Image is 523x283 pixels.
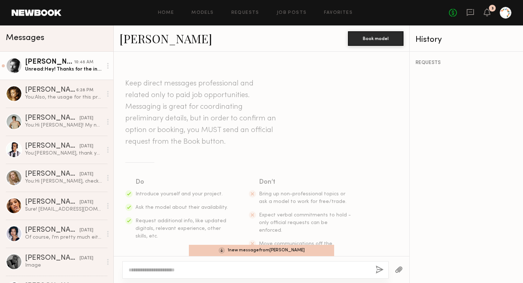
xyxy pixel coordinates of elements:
div: [PERSON_NAME] [25,143,80,150]
div: [DATE] [80,115,93,122]
div: 3 [491,7,494,11]
span: Bring up non-professional topics or ask a model to work for free/trade. [259,192,346,204]
div: You: [PERSON_NAME], thank you for getting back to me, [PERSON_NAME]! [25,150,102,157]
div: You: Hi [PERSON_NAME]! My name is [PERSON_NAME] – I work at a creative agency in [GEOGRAPHIC_DATA... [25,122,102,129]
span: Request additional info, like updated digitals, relevant experience, other skills, etc. [135,219,226,239]
div: You: Hi [PERSON_NAME], checking in on this! Thank you! [25,178,102,185]
span: Expect verbal commitments to hold - only official requests can be enforced. [259,213,351,233]
a: Requests [231,11,259,15]
div: 10:48 AM [74,59,93,66]
div: [PERSON_NAME] [25,255,80,262]
span: Ask the model about their availability. [135,205,228,210]
span: Introduce yourself and your project. [135,192,223,196]
a: Job Posts [277,11,307,15]
div: 6:28 PM [76,87,93,94]
a: Book model [348,35,404,41]
button: Book model [348,31,404,46]
span: Move communications off the platform. [259,242,332,254]
div: [DATE] [80,171,93,178]
div: History [415,36,517,44]
div: [PERSON_NAME] [25,171,80,178]
div: Do [135,177,228,187]
a: Models [191,11,214,15]
div: Unread: Hey! Thanks for the info that all sounds good! [25,66,102,73]
div: Image [25,262,102,269]
div: 1 new message from [PERSON_NAME] [189,245,334,256]
div: [DATE] [80,143,93,150]
a: Favorites [324,11,353,15]
div: [DATE] [80,255,93,262]
div: You: Also, the usage for this project is full usage in perpetuity - let me know if you're comfort... [25,94,102,101]
div: Of course, I'm pretty much either a small or extra small in tops and a small in bottoms but here ... [25,234,102,241]
div: [DATE] [80,227,93,234]
div: [DATE] [80,199,93,206]
header: Keep direct messages professional and related only to paid job opportunities. Messaging is great ... [125,78,278,148]
a: [PERSON_NAME] [119,31,212,46]
div: [PERSON_NAME] [25,199,80,206]
div: [PERSON_NAME] [25,87,76,94]
div: [PERSON_NAME] [25,59,74,66]
div: REQUESTS [415,60,517,65]
span: Messages [6,34,44,42]
div: Don’t [259,177,352,187]
div: [PERSON_NAME] [25,115,80,122]
a: Home [158,11,174,15]
div: [PERSON_NAME] [25,227,80,234]
div: Sure! [EMAIL_ADDRESS][DOMAIN_NAME] [25,206,102,213]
